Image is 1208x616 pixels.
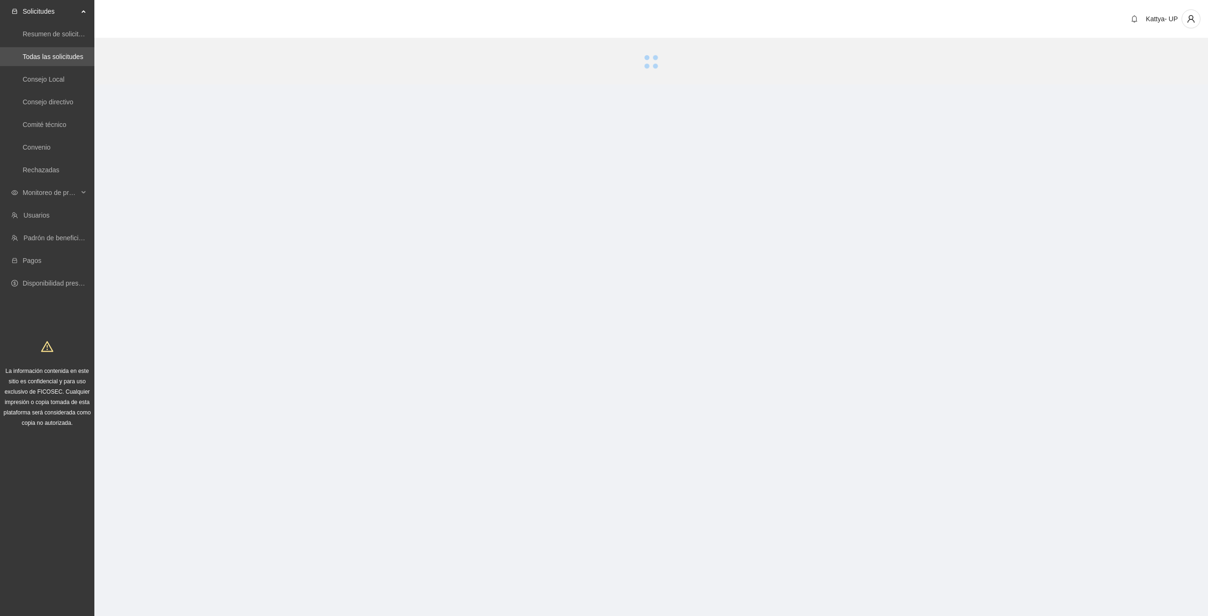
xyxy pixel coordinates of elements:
[23,53,83,60] a: Todas las solicitudes
[4,368,91,426] span: La información contenida en este sitio es confidencial y para uso exclusivo de FICOSEC. Cualquier...
[41,340,53,353] span: warning
[23,121,67,128] a: Comité técnico
[23,98,73,106] a: Consejo directivo
[1182,15,1200,23] span: user
[23,183,78,202] span: Monitoreo de proyectos
[1146,15,1178,23] span: Kattya- UP
[23,76,65,83] a: Consejo Local
[1182,9,1200,28] button: user
[23,279,103,287] a: Disponibilidad presupuestal
[23,2,78,21] span: Solicitudes
[1127,11,1142,26] button: bell
[23,30,129,38] a: Resumen de solicitudes por aprobar
[24,211,50,219] a: Usuarios
[23,166,59,174] a: Rechazadas
[11,189,18,196] span: eye
[23,143,50,151] a: Convenio
[1127,15,1141,23] span: bell
[23,257,42,264] a: Pagos
[11,8,18,15] span: inbox
[24,234,93,242] a: Padrón de beneficiarios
